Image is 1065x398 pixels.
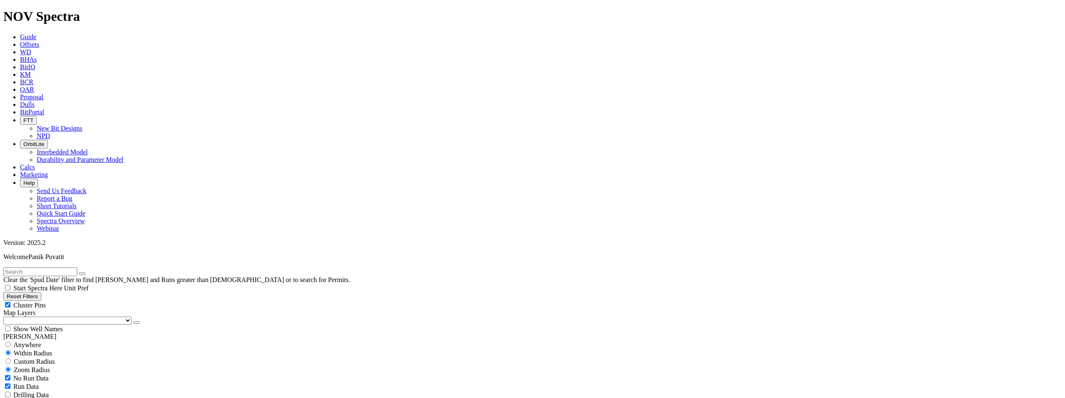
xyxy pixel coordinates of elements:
[23,141,44,147] span: OrbitLite
[3,9,1062,24] h1: NOV Spectra
[13,302,46,309] span: Cluster Pins
[37,132,50,139] a: NPD
[20,93,43,101] a: Proposal
[20,63,35,71] a: BitIQ
[20,48,31,55] a: WD
[14,366,50,373] span: Zoom Radius
[20,116,37,125] button: FTT
[3,267,77,276] input: Search
[37,187,86,194] a: Send Us Feedback
[3,276,350,283] span: Clear the 'Spud Date' filter to find [PERSON_NAME] and Runs greater than [DEMOGRAPHIC_DATA] or to...
[14,358,55,365] span: Custom Radius
[3,292,41,301] button: Reset Filters
[23,180,35,186] span: Help
[20,140,48,149] button: OrbitLite
[20,179,38,187] button: Help
[64,285,88,292] span: Unit Pref
[37,195,72,202] a: Report a Bug
[13,285,62,292] span: Start Spectra Here
[20,33,36,40] a: Guide
[13,325,63,333] span: Show Well Names
[14,350,52,357] span: Within Radius
[20,164,35,171] a: Calcs
[37,156,124,163] a: Durability and Parameter Model
[20,78,33,86] a: BCR
[20,56,37,63] a: BHAs
[13,375,48,382] span: No Run Data
[20,171,48,178] a: Marketing
[20,71,31,78] a: KM
[37,202,77,209] a: Short Tutorials
[3,239,1062,247] div: Version: 2025.2
[3,253,1062,261] p: Welcome
[37,149,88,156] a: Interbedded Model
[28,253,64,260] span: Panik Puvatit
[37,210,85,217] a: Quick Start Guide
[13,383,39,390] span: Run Data
[20,101,35,108] a: Dulls
[37,217,85,224] a: Spectra Overview
[20,108,44,116] a: BitPortal
[37,225,59,232] a: Webinar
[20,86,34,93] a: OAR
[23,117,33,123] span: FTT
[5,285,10,290] input: Start Spectra Here
[20,41,39,48] a: Offsets
[13,341,41,348] span: Anywhere
[3,309,35,316] span: Map Layers
[37,125,82,132] a: New Bit Designs
[3,333,1062,340] div: [PERSON_NAME]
